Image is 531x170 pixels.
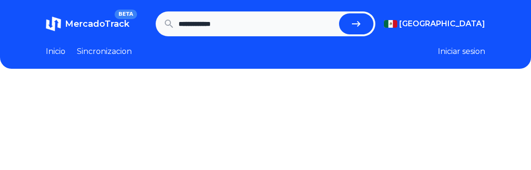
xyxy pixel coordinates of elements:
button: Iniciar sesion [438,46,485,57]
span: MercadoTrack [65,19,129,29]
span: [GEOGRAPHIC_DATA] [399,18,485,30]
a: Inicio [46,46,65,57]
a: MercadoTrackBETA [46,16,129,32]
span: BETA [115,10,137,19]
button: [GEOGRAPHIC_DATA] [384,18,485,30]
a: Sincronizacion [77,46,132,57]
img: MercadoTrack [46,16,61,32]
img: Mexico [384,20,397,28]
